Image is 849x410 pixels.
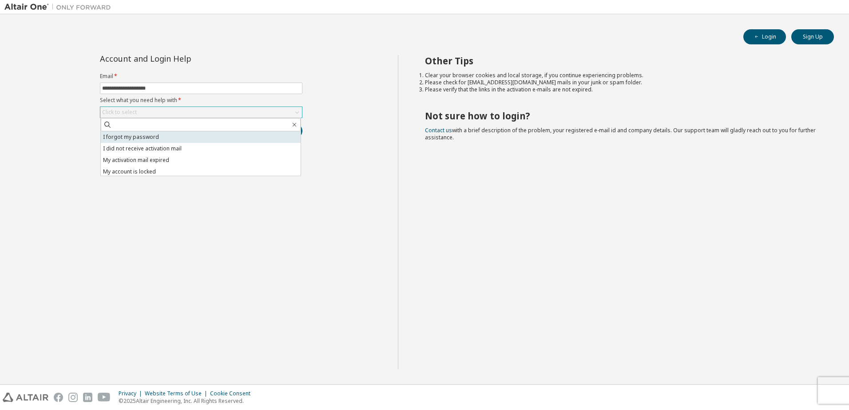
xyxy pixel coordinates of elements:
[425,126,452,134] a: Contact us
[98,393,111,402] img: youtube.svg
[101,131,301,143] li: I forgot my password
[100,97,302,104] label: Select what you need help with
[68,393,78,402] img: instagram.svg
[425,72,818,79] li: Clear your browser cookies and local storage, if you continue experiencing problems.
[100,107,302,118] div: Click to select
[145,390,210,397] div: Website Terms of Use
[425,86,818,93] li: Please verify that the links in the activation e-mails are not expired.
[425,126,816,141] span: with a brief description of the problem, your registered e-mail id and company details. Our suppo...
[100,55,262,62] div: Account and Login Help
[100,73,302,80] label: Email
[425,55,818,67] h2: Other Tips
[791,29,834,44] button: Sign Up
[119,397,256,405] p: © 2025 Altair Engineering, Inc. All Rights Reserved.
[119,390,145,397] div: Privacy
[102,109,137,116] div: Click to select
[425,110,818,122] h2: Not sure how to login?
[4,3,115,12] img: Altair One
[83,393,92,402] img: linkedin.svg
[210,390,256,397] div: Cookie Consent
[54,393,63,402] img: facebook.svg
[743,29,786,44] button: Login
[425,79,818,86] li: Please check for [EMAIL_ADDRESS][DOMAIN_NAME] mails in your junk or spam folder.
[3,393,48,402] img: altair_logo.svg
